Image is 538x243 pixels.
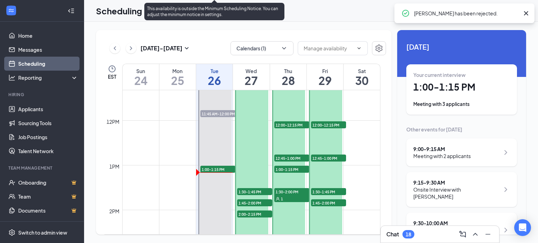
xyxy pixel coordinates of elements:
h3: Chat [386,230,399,238]
div: Sun [123,67,159,74]
h1: 27 [233,74,269,86]
svg: Settings [8,229,15,236]
a: OnboardingCrown [18,176,78,190]
div: Reporting [18,74,78,81]
div: 9:30 - 10:00 AM [413,220,500,227]
input: Manage availability [304,44,353,52]
div: 9:00 - 9:15 AM [413,145,471,152]
span: 1:00-1:15 PM [274,166,309,173]
svg: User [276,197,280,201]
svg: ChevronRight [502,226,510,234]
a: Applicants [18,102,78,116]
button: ChevronRight [126,43,136,53]
h1: 28 [270,74,306,86]
div: Onsite Interview with [PERSON_NAME] [413,186,500,200]
a: SurveysCrown [18,217,78,231]
div: Wed [233,67,269,74]
span: 12:00-12:15 PM [274,121,309,128]
span: 1:45-2:00 PM [311,199,346,206]
span: 2:00-2:15 PM [237,210,272,217]
button: Minimize [482,229,494,240]
div: Switch to admin view [18,229,67,236]
a: August 29, 2025 [307,64,343,90]
div: Meeting with 3 applicants [413,101,510,108]
svg: ChevronDown [281,45,288,52]
a: Home [18,29,78,43]
span: 1:30-2:00 PM [274,188,309,195]
div: 2pm [108,207,121,215]
svg: ChevronLeft [111,44,118,52]
button: Settings [372,41,386,55]
h1: 24 [123,74,159,86]
svg: Collapse [68,7,75,14]
div: 9:15 - 9:30 AM [413,179,500,186]
a: Talent Network [18,144,78,158]
button: ChevronUp [470,229,481,240]
svg: Analysis [8,74,15,81]
svg: ChevronDown [356,45,362,51]
span: 1 [281,196,283,201]
svg: CheckmarkCircle [401,9,410,17]
svg: ChevronRight [127,44,134,52]
h1: 26 [196,74,233,86]
a: TeamCrown [18,190,78,203]
h1: 25 [159,74,196,86]
span: 1:45-2:00 PM [237,199,272,206]
button: ComposeMessage [457,229,468,240]
svg: Cross [522,9,530,17]
svg: Clock [108,65,116,73]
span: 1:30-1:45 PM [237,188,272,195]
div: Hiring [8,92,77,98]
span: 1:00-1:15 PM [200,166,235,173]
a: August 26, 2025 [196,64,233,90]
h1: Scheduling [96,5,142,17]
div: 18 [406,231,411,237]
a: Scheduling [18,57,78,71]
svg: SmallChevronDown [182,44,191,52]
span: EST [108,73,116,80]
svg: ChevronRight [502,185,510,194]
div: 12pm [105,118,121,126]
a: August 28, 2025 [270,64,306,90]
div: Thu [270,67,306,74]
svg: WorkstreamLogo [8,7,15,14]
a: Job Postings [18,130,78,144]
svg: ComposeMessage [458,230,467,238]
a: August 25, 2025 [159,64,196,90]
a: Sourcing Tools [18,116,78,130]
h3: [DATE] - [DATE] [140,44,182,52]
span: [DATE] [406,41,517,52]
button: ChevronLeft [110,43,120,53]
a: August 30, 2025 [344,64,380,90]
a: Messages [18,43,78,57]
div: 1pm [108,163,121,170]
h1: 30 [344,74,380,86]
span: 12:00-12:15 PM [311,121,346,128]
h1: 1:00 - 1:15 PM [413,81,510,93]
div: [PERSON_NAME] has been rejected. [414,9,519,17]
div: Tue [196,67,233,74]
div: This availability is outside the Minimum Scheduling Notice. You can adjust the minimum notice in ... [144,3,284,20]
span: 1:30-1:45 PM [311,188,346,195]
span: 12:45-1:00 PM [311,155,346,162]
h1: 29 [307,74,343,86]
button: Calendars (1)ChevronDown [230,41,294,55]
div: Meeting with 2 applicants [413,152,471,159]
div: Team Management [8,165,77,171]
svg: ChevronRight [502,148,510,157]
svg: Minimize [484,230,492,238]
div: Mon [159,67,196,74]
span: 11:45 AM-12:00 PM [200,110,235,117]
a: August 27, 2025 [233,64,269,90]
svg: ChevronUp [471,230,480,238]
span: 12:45-1:00 PM [274,155,309,162]
a: August 24, 2025 [123,64,159,90]
div: Your current interview [413,71,510,78]
a: DocumentsCrown [18,203,78,217]
div: Open Intercom Messenger [514,219,531,236]
div: Other events for [DATE] [406,126,517,133]
div: Sat [344,67,380,74]
svg: Settings [375,44,383,52]
div: Fri [307,67,343,74]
